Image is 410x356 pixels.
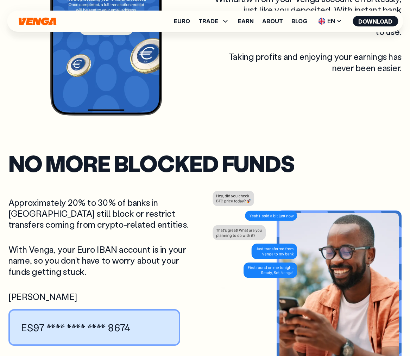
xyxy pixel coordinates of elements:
p: With Venga, your Euro IBAN account is in your name, so you don’t have to worry about your funds g... [8,244,201,277]
span: TRADE [198,18,218,24]
span: EN [316,16,344,27]
span: TRADE [198,17,229,25]
button: Download [353,16,398,26]
svg: Home [18,17,57,25]
p: Approximately 20% to 30% of banks in [GEOGRAPHIC_DATA] still block or restrict transfers coming f... [8,197,201,230]
img: flag-uk [318,18,325,25]
h2: no more blocked funds [8,154,402,173]
a: About [262,18,283,24]
p: Taking profits and enjoying your earnings has never been easier. [213,51,402,73]
a: Earn [238,18,254,24]
span: [PERSON_NAME] [8,291,201,302]
a: Blog [291,18,307,24]
a: Euro [174,18,190,24]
